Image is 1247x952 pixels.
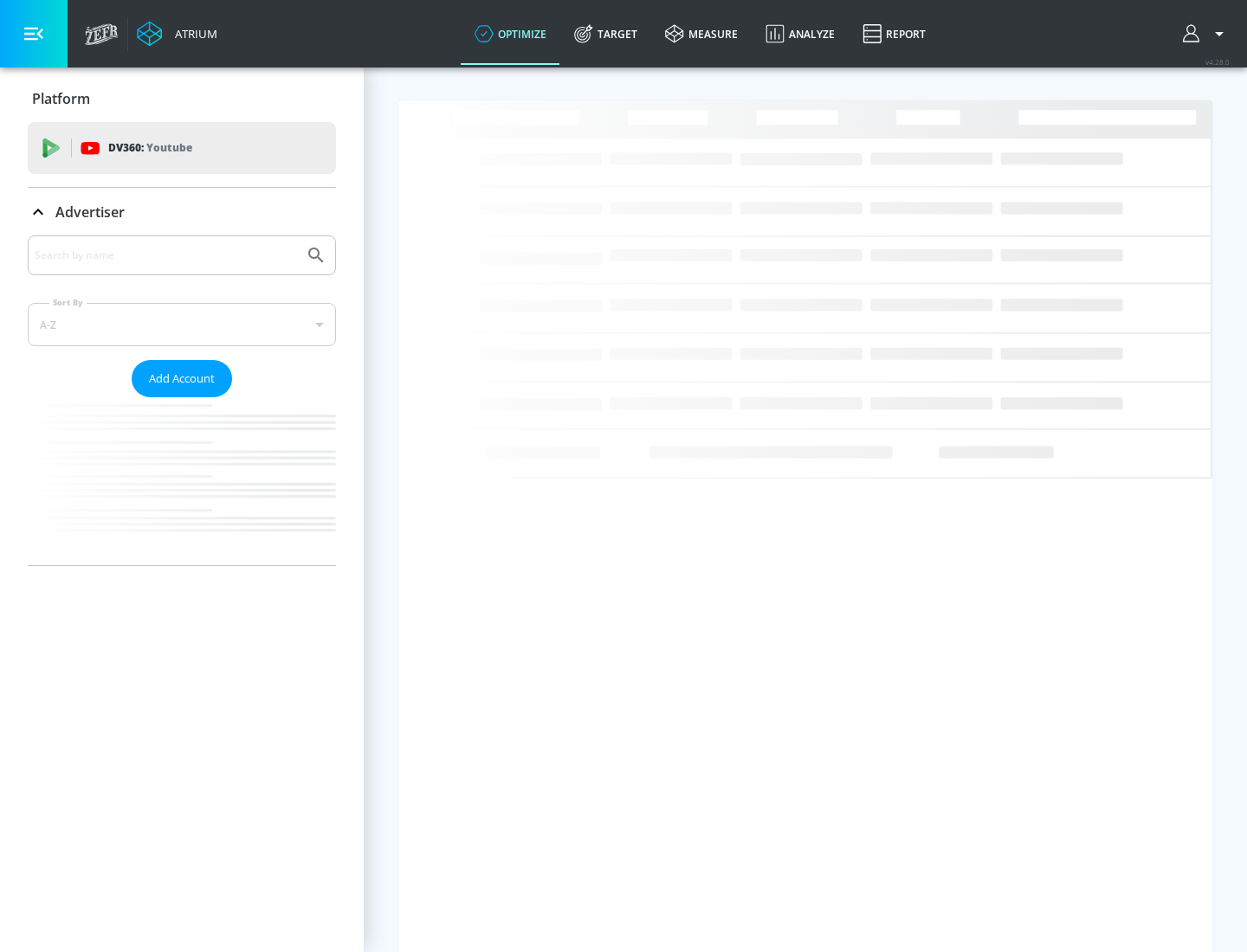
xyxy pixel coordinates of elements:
span: Add Account [149,369,215,389]
a: optimize [461,3,560,65]
div: Advertiser [28,235,336,565]
button: Add Account [132,360,232,397]
a: Report [849,3,940,65]
p: Youtube [146,138,192,157]
label: Sort By [49,297,87,308]
a: Analyze [752,3,849,65]
span: v 4.28.0 [1205,57,1230,67]
div: A-Z [28,303,336,346]
div: Atrium [168,26,217,42]
a: measure [651,3,752,65]
div: Advertiser [28,188,336,236]
input: Search by name [35,244,297,267]
p: Advertiser [55,203,125,222]
nav: list of Advertiser [28,397,336,565]
div: DV360: Youtube [28,122,336,174]
a: Target [560,3,651,65]
a: Atrium [137,21,217,47]
p: Platform [32,89,90,108]
div: Platform [28,74,336,123]
p: DV360: [108,138,192,158]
